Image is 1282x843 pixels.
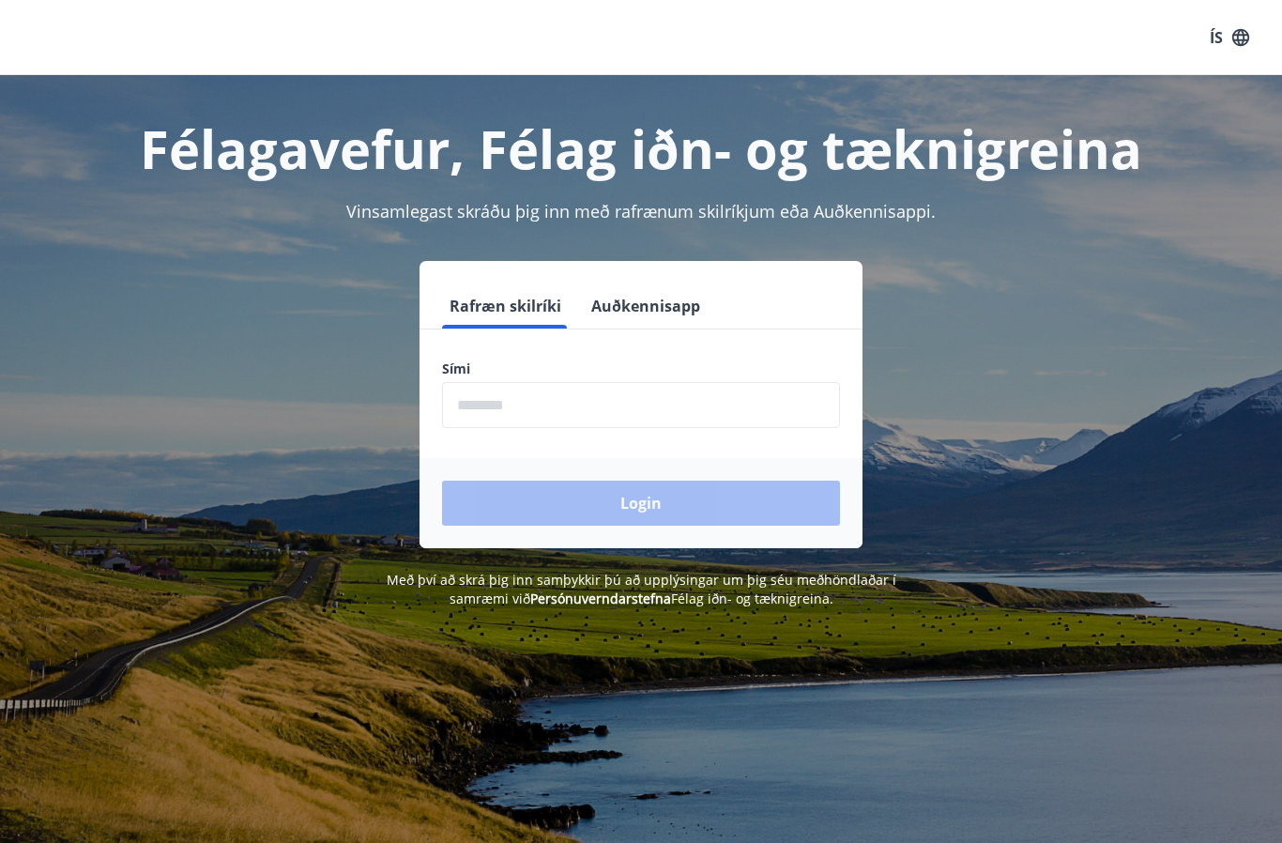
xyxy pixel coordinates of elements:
[346,200,936,222] span: Vinsamlegast skráðu þig inn með rafrænum skilríkjum eða Auðkennisappi.
[442,360,840,378] label: Sími
[442,284,569,329] button: Rafræn skilríki
[530,590,671,607] a: Persónuverndarstefna
[23,113,1259,184] h1: Félagavefur, Félag iðn- og tæknigreina
[1199,21,1259,54] button: ÍS
[387,571,896,607] span: Með því að skrá þig inn samþykkir þú að upplýsingar um þig séu meðhöndlaðar í samræmi við Félag i...
[584,284,708,329] button: Auðkennisapp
